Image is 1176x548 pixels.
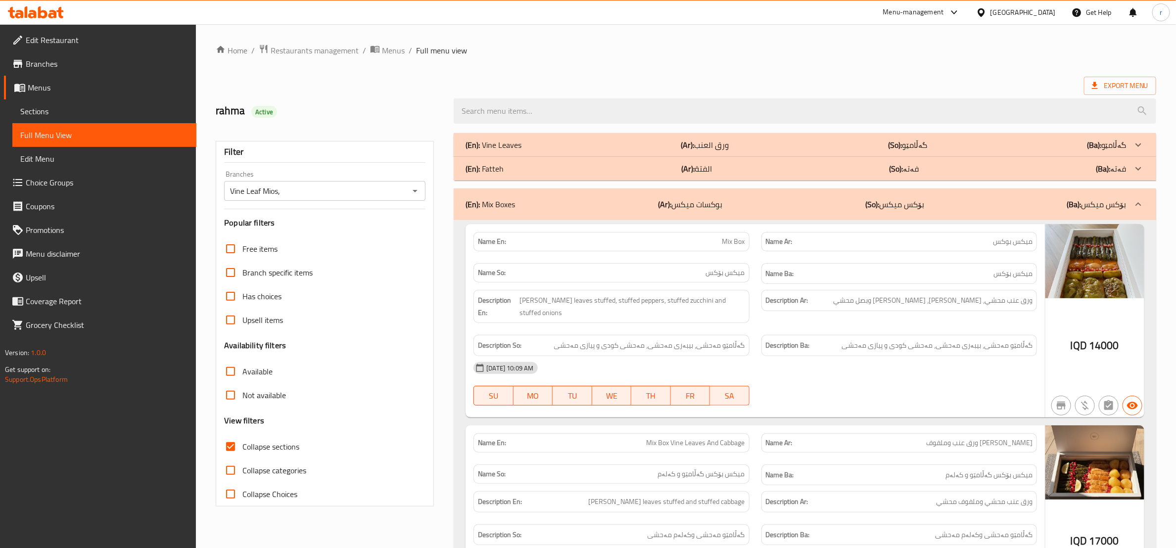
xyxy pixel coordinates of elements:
[478,469,506,479] strong: Name So:
[833,294,1033,307] span: ورق عنب محشي، [PERSON_NAME]، [PERSON_NAME] وبصل محشي
[553,386,592,406] button: TU
[766,236,793,247] strong: Name Ar:
[473,386,513,406] button: SU
[658,469,745,479] span: میکس بۆکس گەڵامێو و کەلەم
[224,340,286,351] h3: Availability filters
[31,346,46,359] span: 1.0.0
[224,141,425,163] div: Filter
[514,386,553,406] button: MO
[26,248,188,260] span: Menu disclaimer
[5,373,68,386] a: Support.OpsPlatform
[242,267,313,278] span: Branch specific items
[478,496,522,508] strong: Description En:
[4,76,196,99] a: Menus
[592,386,631,406] button: WE
[259,44,359,57] a: Restaurants management
[889,163,919,175] p: فەتە
[251,106,277,118] div: Active
[1099,396,1119,415] button: Not has choices
[20,105,188,117] span: Sections
[5,346,29,359] span: Version:
[466,137,480,152] b: (En):
[681,139,729,151] p: ورق العنب
[554,339,745,352] span: گەڵامێو مەحشی، بیبەری مەحشی، مەحشی کودی و پیازی مەحشی
[517,389,549,403] span: MO
[4,313,196,337] a: Grocery Checklist
[4,289,196,313] a: Coverage Report
[681,163,712,175] p: الفتة
[519,294,745,319] span: [PERSON_NAME] leaves stuffed, stuffed peppers, stuffed zucchini and stuffed onions
[224,217,425,228] h3: Popular filters
[936,496,1033,508] span: ورق عنب محشي وملفوف محشي
[766,496,808,508] strong: Description Ar:
[766,268,794,280] strong: Name Ba:
[478,236,506,247] strong: Name En:
[478,529,521,541] strong: Description So:
[478,268,506,278] strong: Name So:
[382,45,405,56] span: Menus
[706,268,745,278] span: میکس بۆکس
[1075,396,1095,415] button: Purchased item
[26,58,188,70] span: Branches
[409,45,412,56] li: /
[416,45,467,56] span: Full menu view
[478,339,521,352] strong: Description So:
[466,198,515,210] p: Mix Boxes
[1092,80,1148,92] span: Export Menu
[4,194,196,218] a: Coupons
[26,319,188,331] span: Grocery Checklist
[12,123,196,147] a: Full Menu View
[466,197,480,212] b: (En):
[216,103,442,118] h2: rahma
[935,529,1033,541] span: گەڵامێو مەحشی وکەلەم مەحشی
[714,389,745,403] span: SA
[889,137,902,152] b: (So):
[4,242,196,266] a: Menu disclaimer
[482,364,537,373] span: [DATE] 10:09 AM
[766,438,793,448] strong: Name Ar:
[466,161,480,176] b: (En):
[1160,7,1162,18] span: r
[766,529,810,541] strong: Description Ba:
[766,339,810,352] strong: Description Ba:
[12,147,196,171] a: Edit Menu
[1087,137,1101,152] b: (Ba):
[242,464,306,476] span: Collapse categories
[1051,396,1071,415] button: Not branch specific item
[271,45,359,56] span: Restaurants management
[883,6,944,18] div: Menu-management
[889,161,903,176] b: (So):
[865,197,879,212] b: (So):
[1087,139,1127,151] p: گەڵامێو
[242,243,278,255] span: Free items
[926,438,1033,448] span: [PERSON_NAME] ورق عنب وملفوف
[993,268,1033,280] span: میکس بۆکس
[251,45,255,56] li: /
[889,139,928,151] p: گەڵامێو
[26,224,188,236] span: Promotions
[20,129,188,141] span: Full Menu View
[454,157,1156,181] div: (En): Fatteh(Ar):الفتة(So):فەتە(Ba):فەتە
[4,28,196,52] a: Edit Restaurant
[26,177,188,188] span: Choice Groups
[242,365,273,377] span: Available
[648,529,745,541] span: گەڵامێو مەحشی وکەلەم مەحشی
[28,82,188,93] span: Menus
[454,98,1156,124] input: search
[466,139,521,151] p: Vine Leaves
[681,161,695,176] b: (Ar):
[478,294,517,319] strong: Description En:
[478,389,509,403] span: SU
[675,389,706,403] span: FR
[242,314,283,326] span: Upsell items
[454,133,1156,157] div: (En): Vine Leaves(Ar):ورق العنب(So):گەڵامێو(Ba):گەڵامێو
[26,200,188,212] span: Coupons
[408,184,422,198] button: Open
[478,438,506,448] strong: Name En:
[1071,336,1087,355] span: IQD
[990,7,1056,18] div: [GEOGRAPHIC_DATA]
[4,218,196,242] a: Promotions
[631,386,670,406] button: TH
[766,294,808,307] strong: Description Ar:
[20,153,188,165] span: Edit Menu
